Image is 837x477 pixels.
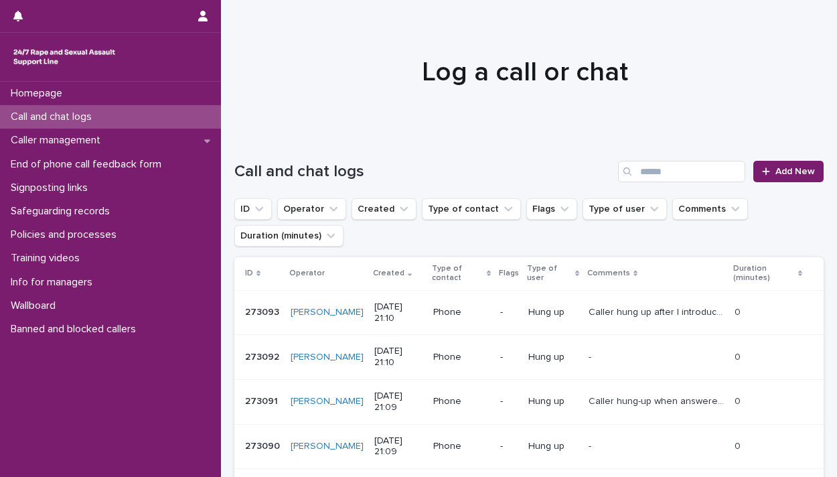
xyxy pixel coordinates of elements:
p: - [589,349,594,363]
input: Search [618,161,745,182]
button: Comments [672,198,748,220]
p: Phone [433,307,489,318]
h1: Log a call or chat [234,56,816,88]
a: [PERSON_NAME] [291,352,364,363]
button: Operator [277,198,346,220]
p: 0 [735,304,743,318]
p: Banned and blocked callers [5,323,147,336]
p: End of phone call feedback form [5,158,172,171]
p: ID [245,266,253,281]
a: [PERSON_NAME] [291,396,364,407]
p: Phone [433,396,489,407]
p: 273091 [245,393,281,407]
p: - [500,396,518,407]
p: Duration (minutes) [733,261,795,286]
p: - [500,441,518,452]
button: Flags [526,198,577,220]
p: Hung up [528,396,578,407]
button: Type of user [583,198,667,220]
button: Type of contact [422,198,521,220]
p: 0 [735,393,743,407]
button: Created [352,198,416,220]
a: [PERSON_NAME] [291,307,364,318]
p: Wallboard [5,299,66,312]
button: Duration (minutes) [234,225,344,247]
p: Operator [289,266,325,281]
p: [DATE] 21:09 [374,435,423,458]
p: Phone [433,441,489,452]
p: Flags [499,266,519,281]
tr: 273093273093 [PERSON_NAME] [DATE] 21:10Phone-Hung upCaller hung up after I introduced myselfCalle... [234,290,824,335]
p: Type of user [527,261,571,286]
a: Add New [753,161,824,182]
p: Training videos [5,252,90,265]
tr: 273092273092 [PERSON_NAME] [DATE] 21:10Phone-Hung up-- 00 [234,335,824,380]
p: 273092 [245,349,282,363]
p: Safeguarding records [5,205,121,218]
p: Caller management [5,134,111,147]
p: Phone [433,352,489,363]
p: Caller hung-up when answered the call. [589,393,727,407]
span: Add New [775,167,815,176]
p: Hung up [528,307,578,318]
p: Policies and processes [5,228,127,241]
p: - [589,438,594,452]
p: Info for managers [5,276,103,289]
p: [DATE] 21:10 [374,301,423,324]
button: ID [234,198,272,220]
img: rhQMoQhaT3yELyF149Cw [11,44,118,70]
p: 273090 [245,438,283,452]
p: Caller hung up after I introduced myself [589,304,727,318]
p: - [500,352,518,363]
p: Hung up [528,441,578,452]
h1: Call and chat logs [234,162,613,182]
tr: 273091273091 [PERSON_NAME] [DATE] 21:09Phone-Hung upCaller hung-up when answered the call.Caller ... [234,379,824,424]
p: [DATE] 21:09 [374,391,423,413]
p: Homepage [5,87,73,100]
a: [PERSON_NAME] [291,441,364,452]
p: Call and chat logs [5,111,102,123]
p: Comments [587,266,630,281]
p: Created [373,266,404,281]
p: Hung up [528,352,578,363]
p: 0 [735,349,743,363]
p: 273093 [245,304,282,318]
p: - [500,307,518,318]
tr: 273090273090 [PERSON_NAME] [DATE] 21:09Phone-Hung up-- 00 [234,424,824,469]
p: Type of contact [432,261,483,286]
p: 0 [735,438,743,452]
p: [DATE] 21:10 [374,346,423,368]
p: Signposting links [5,182,98,194]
